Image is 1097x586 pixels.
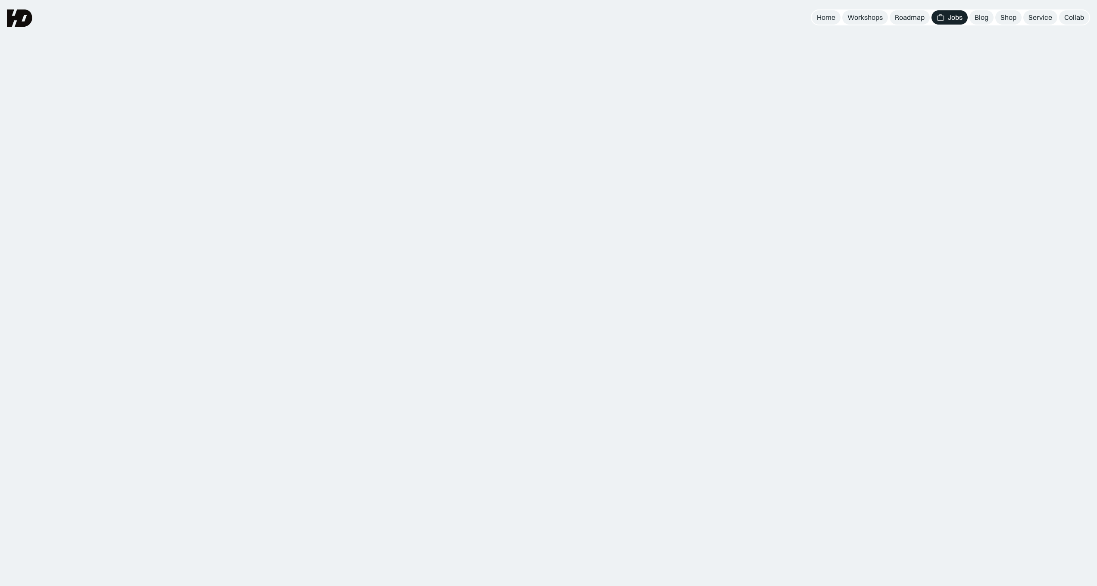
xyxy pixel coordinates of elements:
[931,10,968,25] a: Jobs
[817,13,835,22] div: Home
[895,13,925,22] div: Roadmap
[812,10,841,25] a: Home
[847,13,883,22] div: Workshops
[975,13,988,22] div: Blog
[1023,10,1057,25] a: Service
[890,10,930,25] a: Roadmap
[969,10,994,25] a: Blog
[1064,13,1084,22] div: Collab
[1000,13,1016,22] div: Shop
[995,10,1022,25] a: Shop
[1059,10,1089,25] a: Collab
[1028,13,1052,22] div: Service
[842,10,888,25] a: Workshops
[948,13,963,22] div: Jobs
